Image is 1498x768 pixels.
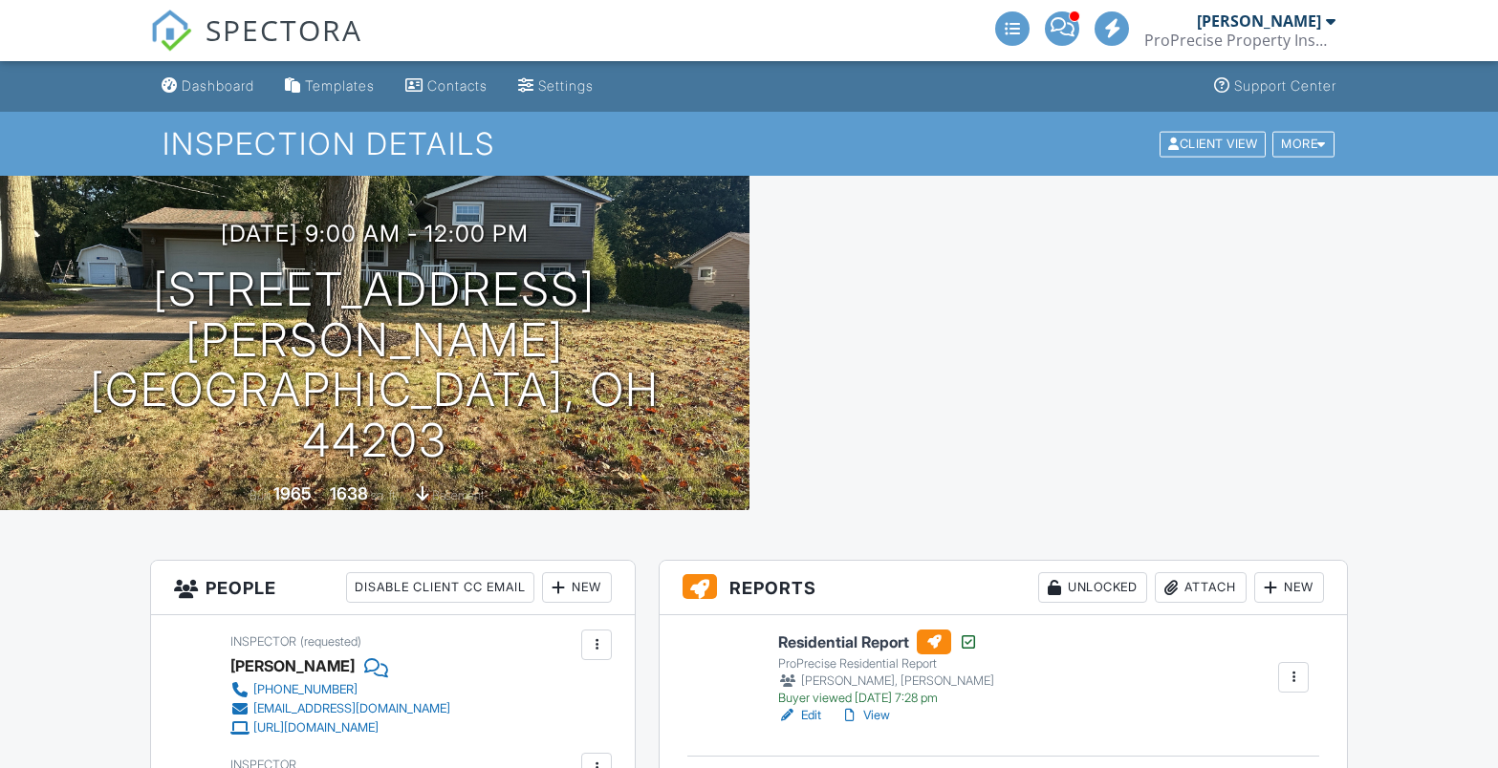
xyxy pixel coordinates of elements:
[1234,77,1336,94] div: Support Center
[277,69,382,104] a: Templates
[778,629,994,654] h6: Residential Report
[1038,572,1147,603] div: Unlocked
[150,26,362,66] a: SPECTORA
[1160,131,1266,157] div: Client View
[840,706,890,725] a: View
[253,682,358,697] div: [PHONE_NUMBER]
[151,561,635,615] h3: People
[398,69,495,104] a: Contacts
[150,10,192,52] img: The Best Home Inspection Software - Spectora
[253,701,450,716] div: [EMAIL_ADDRESS][DOMAIN_NAME]
[230,699,450,718] a: [EMAIL_ADDRESS][DOMAIN_NAME]
[230,718,450,737] a: [URL][DOMAIN_NAME]
[1272,131,1335,157] div: More
[346,572,534,603] div: Disable Client CC Email
[206,10,362,50] span: SPECTORA
[221,221,529,246] h3: [DATE] 9:00 am - 12:00 pm
[510,69,601,104] a: Settings
[253,720,379,736] div: [URL][DOMAIN_NAME]
[163,127,1336,160] h1: Inspection Details
[778,672,994,691] div: [PERSON_NAME], [PERSON_NAME]
[542,572,612,603] div: New
[300,634,361,649] span: (requested)
[538,77,594,94] div: Settings
[330,483,368,503] div: 1638
[250,488,271,502] span: Built
[230,680,450,699] a: [PHONE_NUMBER]
[230,651,355,680] div: [PERSON_NAME]
[778,656,994,672] div: ProPrecise Residential Report
[778,629,994,706] a: Residential Report ProPrecise Residential Report [PERSON_NAME], [PERSON_NAME] Buyer viewed [DATE]...
[1155,572,1247,603] div: Attach
[427,77,488,94] div: Contacts
[1197,11,1321,31] div: [PERSON_NAME]
[371,488,398,502] span: sq. ft.
[432,488,484,502] span: basement
[660,561,1347,615] h3: Reports
[1254,572,1324,603] div: New
[1206,69,1344,104] a: Support Center
[778,691,994,706] div: Buyer viewed [DATE] 7:28 pm
[182,77,254,94] div: Dashboard
[305,77,375,94] div: Templates
[273,483,312,503] div: 1965
[1158,136,1270,150] a: Client View
[154,69,262,104] a: Dashboard
[778,706,821,725] a: Edit
[230,634,296,649] span: Inspector
[31,265,719,466] h1: [STREET_ADDRESS][PERSON_NAME] [GEOGRAPHIC_DATA], OH 44203
[1144,31,1335,50] div: ProPrecise Property Inspections LLC.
